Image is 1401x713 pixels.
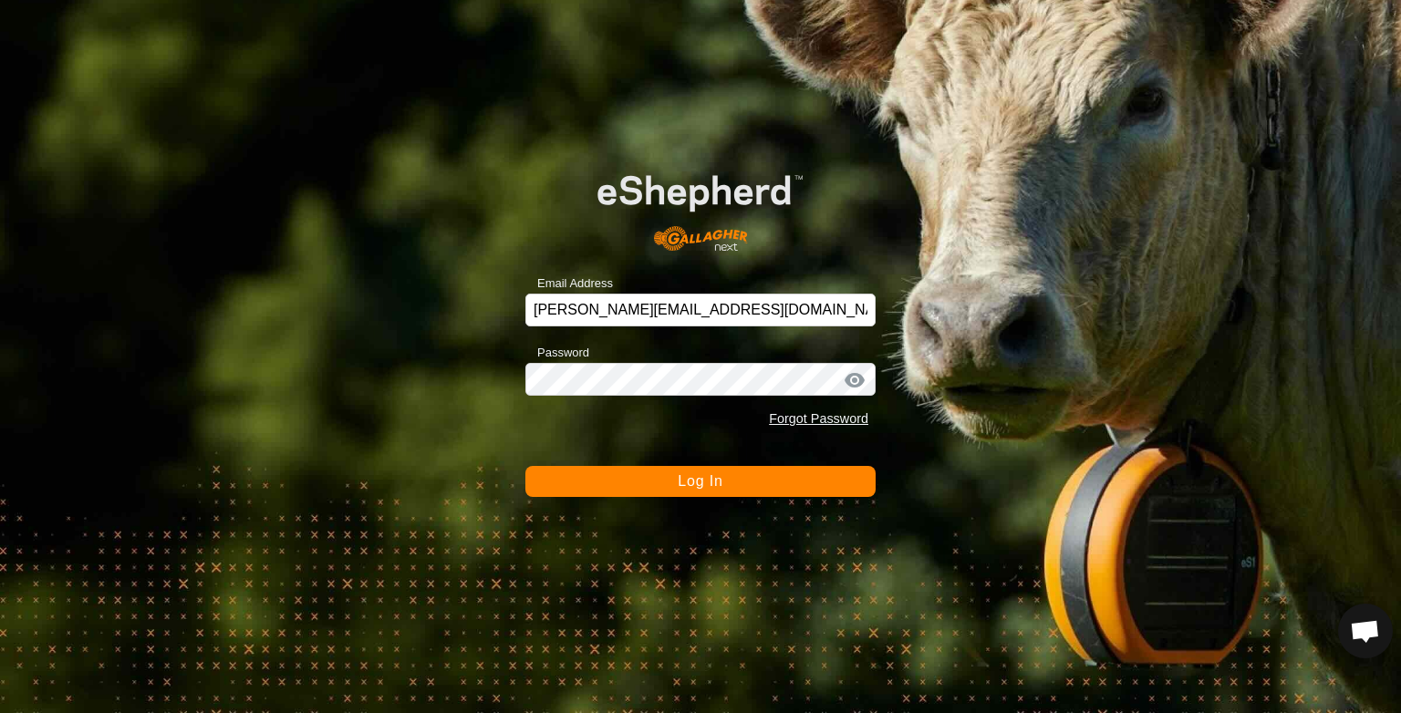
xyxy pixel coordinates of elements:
label: Password [525,344,589,362]
img: E-shepherd Logo [560,146,840,265]
button: Log In [525,466,876,497]
input: Email Address [525,294,876,326]
span: Log In [678,473,722,489]
label: Email Address [525,274,613,293]
a: Forgot Password [769,411,868,426]
div: Open chat [1338,604,1393,658]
